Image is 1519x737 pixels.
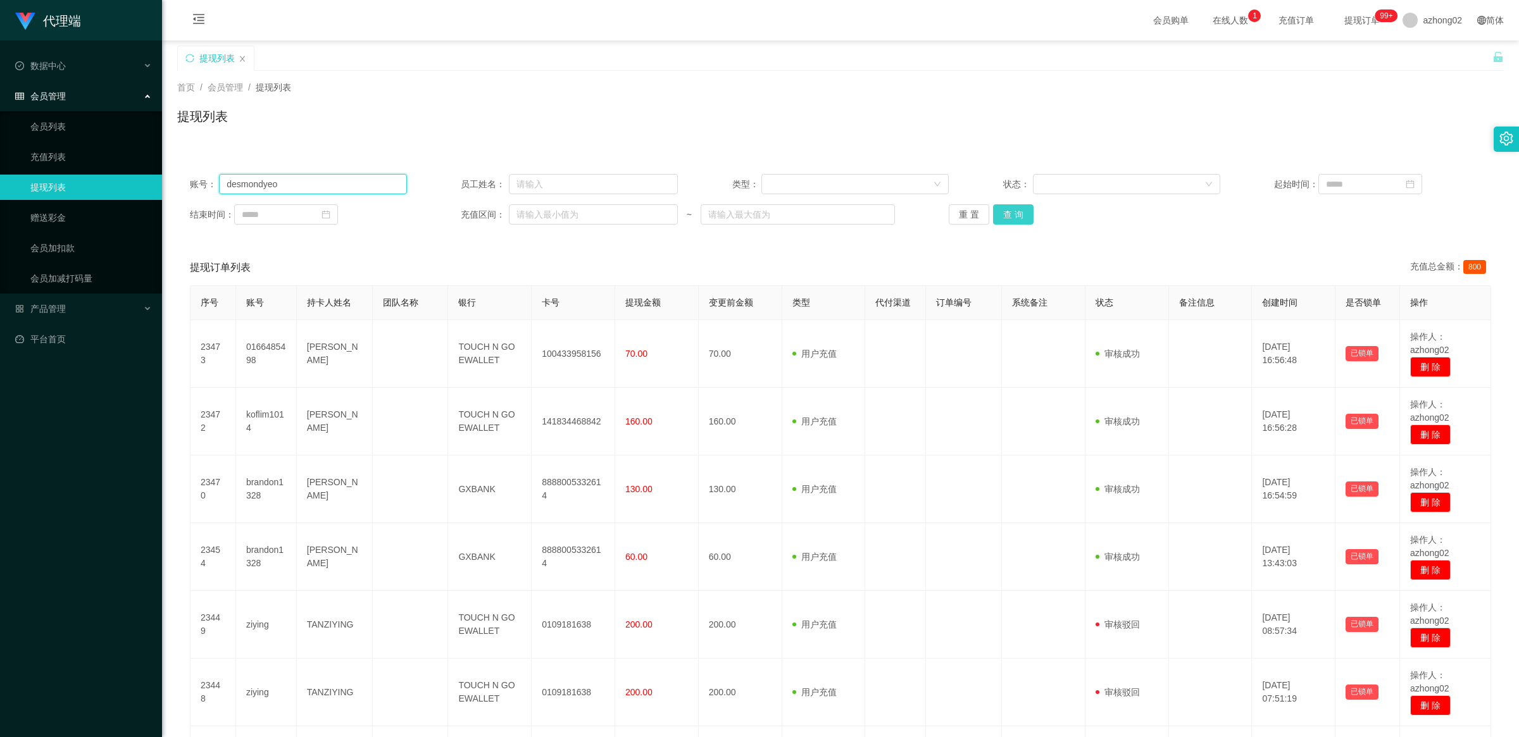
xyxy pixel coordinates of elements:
sup: 1217 [1375,9,1397,22]
p: 1 [1253,9,1257,22]
i: 图标: setting [1499,132,1513,146]
span: 序号 [201,297,218,307]
span: 用户充值 [792,687,837,697]
span: 银行 [458,297,476,307]
td: brandon1328 [236,455,297,523]
span: 200.00 [625,619,653,629]
td: 70.00 [699,320,782,388]
a: 图标: dashboard平台首页 [15,326,152,352]
span: 充值订单 [1272,16,1320,25]
td: 0109181638 [532,659,615,726]
span: 用户充值 [792,416,837,426]
td: [PERSON_NAME] [297,388,373,455]
span: 用户充值 [792,484,837,494]
span: / [248,82,251,92]
span: 提现列表 [256,82,291,92]
span: 160.00 [625,416,653,426]
td: [DATE] 08:57:34 [1252,591,1335,659]
i: 图标: menu-fold [177,1,220,41]
span: 类型 [792,297,810,307]
button: 删 除 [1410,357,1451,377]
td: [DATE] 13:43:03 [1252,523,1335,591]
i: 图标: down [1205,180,1213,189]
input: 请输入 [219,174,406,194]
span: 审核成功 [1096,484,1140,494]
i: 图标: calendar [1406,180,1415,189]
span: 会员管理 [15,91,66,101]
td: [DATE] 16:56:28 [1252,388,1335,455]
td: brandon1328 [236,523,297,591]
button: 删 除 [1410,424,1451,445]
button: 重 置 [949,204,989,225]
span: 审核成功 [1096,552,1140,562]
i: 图标: close [239,55,246,63]
span: 用户充值 [792,349,837,359]
td: 23449 [191,591,236,659]
span: 提现金额 [625,297,661,307]
span: 员工姓名： [461,178,509,191]
a: 充值列表 [30,144,152,170]
i: 图标: calendar [322,210,330,219]
span: 操作人：azhong02 [1410,467,1449,490]
td: GXBANK [448,455,532,523]
span: 产品管理 [15,304,66,314]
div: 充值总金额： [1410,260,1491,275]
span: 起始时间： [1274,178,1318,191]
button: 删 除 [1410,560,1451,580]
input: 请输入 [509,174,678,194]
button: 已锁单 [1346,346,1378,361]
td: 200.00 [699,659,782,726]
img: logo.9652507e.png [15,13,35,30]
i: 图标: appstore-o [15,304,24,313]
td: TOUCH N GO EWALLET [448,320,532,388]
span: 提现订单列表 [190,260,251,275]
span: 800 [1463,260,1486,274]
span: 审核驳回 [1096,687,1140,697]
td: 100433958156 [532,320,615,388]
span: 审核驳回 [1096,619,1140,629]
a: 代理端 [15,15,81,25]
span: 200.00 [625,687,653,697]
button: 删 除 [1410,628,1451,648]
td: 130.00 [699,455,782,523]
span: 首页 [177,82,195,92]
td: ziying [236,659,297,726]
sup: 1 [1248,9,1261,22]
span: 订单编号 [936,297,972,307]
td: TANZIYING [297,591,373,659]
a: 会员加减打码量 [30,266,152,291]
span: 账号 [246,297,264,307]
span: 操作人：azhong02 [1410,399,1449,423]
span: 审核成功 [1096,349,1140,359]
span: 用户充值 [792,552,837,562]
span: 操作人：azhong02 [1410,670,1449,693]
button: 已锁单 [1346,617,1378,632]
input: 请输入最小值为 [509,204,678,225]
td: 8888005332614 [532,523,615,591]
span: 70.00 [625,349,647,359]
button: 已锁单 [1346,684,1378,700]
span: 在线人数 [1206,16,1254,25]
td: 0109181638 [532,591,615,659]
a: 会员列表 [30,114,152,139]
i: 图标: table [15,92,24,101]
span: 代付渠道 [875,297,911,307]
span: 结束时间： [190,208,234,221]
span: 操作人：azhong02 [1410,331,1449,355]
h1: 代理端 [43,1,81,41]
a: 提现列表 [30,175,152,200]
td: 23454 [191,523,236,591]
button: 已锁单 [1346,414,1378,429]
span: / [200,82,203,92]
span: 操作人：azhong02 [1410,535,1449,558]
span: 状态 [1096,297,1113,307]
button: 已锁单 [1346,481,1378,497]
button: 查 询 [993,204,1034,225]
button: 删 除 [1410,492,1451,512]
td: 23470 [191,455,236,523]
td: 23473 [191,320,236,388]
span: 提现订单 [1338,16,1386,25]
span: 数据中心 [15,61,66,71]
td: TOUCH N GO EWALLET [448,591,532,659]
td: TOUCH N GO EWALLET [448,659,532,726]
